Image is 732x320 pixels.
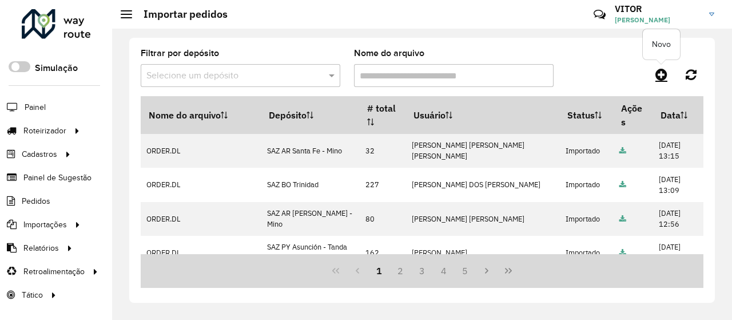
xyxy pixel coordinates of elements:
[587,2,612,27] a: Contato Rápido
[560,168,614,202] td: Importado
[23,125,66,137] span: Roteirizador
[360,236,406,270] td: 162
[141,202,261,236] td: ORDER.DL
[619,214,626,224] a: Arquivo completo
[132,8,228,21] h2: Importar pedidos
[23,219,67,231] span: Importações
[22,148,57,160] span: Cadastros
[261,236,360,270] td: SAZ PY Asunción - Tanda 3
[360,134,406,168] td: 32
[411,260,433,282] button: 3
[23,172,91,184] span: Painel de Sugestão
[35,61,78,75] label: Simulação
[261,96,360,134] th: Depósito
[261,134,360,168] td: SAZ AR Santa Fe - Mino
[560,202,614,236] td: Importado
[360,168,406,202] td: 227
[261,202,360,236] td: SAZ AR [PERSON_NAME] - Mino
[433,260,455,282] button: 4
[405,202,559,236] td: [PERSON_NAME] [PERSON_NAME]
[405,96,559,134] th: Usuário
[619,248,626,258] a: Arquivo completo
[455,260,476,282] button: 5
[354,46,424,60] label: Nome do arquivo
[643,29,680,60] div: Novo
[653,168,703,202] td: [DATE] 13:09
[405,134,559,168] td: [PERSON_NAME] [PERSON_NAME] [PERSON_NAME]
[141,96,261,134] th: Nome do arquivo
[476,260,498,282] button: Next Page
[653,96,703,134] th: Data
[615,15,701,25] span: [PERSON_NAME]
[389,260,411,282] button: 2
[141,46,219,60] label: Filtrar por depósito
[615,3,701,14] h3: VITOR
[22,195,50,207] span: Pedidos
[613,96,653,134] th: Ações
[368,260,390,282] button: 1
[560,96,614,134] th: Status
[360,96,406,134] th: # total
[560,236,614,270] td: Importado
[141,236,261,270] td: ORDER.DL
[498,260,519,282] button: Last Page
[141,134,261,168] td: ORDER.DL
[619,146,626,156] a: Arquivo completo
[560,134,614,168] td: Importado
[22,289,43,301] span: Tático
[619,180,626,189] a: Arquivo completo
[360,202,406,236] td: 80
[261,168,360,202] td: SAZ BO Trinidad
[23,242,59,254] span: Relatórios
[653,134,703,168] td: [DATE] 13:15
[405,168,559,202] td: [PERSON_NAME] DOS [PERSON_NAME]
[405,236,559,270] td: [PERSON_NAME]
[23,266,85,278] span: Retroalimentação
[141,168,261,202] td: ORDER.DL
[25,101,46,113] span: Painel
[653,236,703,270] td: [DATE] 21:16
[653,202,703,236] td: [DATE] 12:56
